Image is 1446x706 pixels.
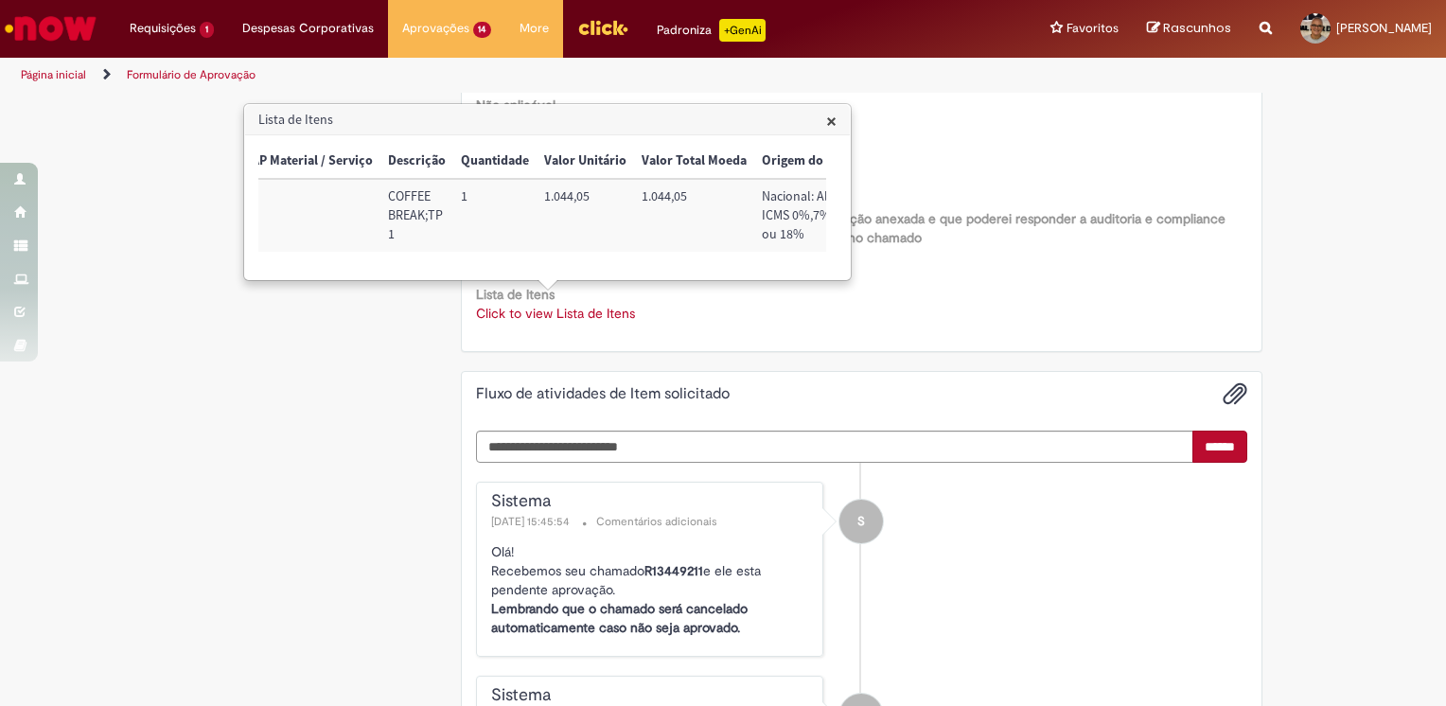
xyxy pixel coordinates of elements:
h2: Fluxo de atividades de Item solicitado Histórico de tíquete [476,386,730,403]
span: S [857,499,865,544]
img: click_logo_yellow_360x200.png [577,13,628,42]
th: Valor Total Moeda [634,144,754,179]
div: Sistema [491,686,814,705]
td: Quantidade: 1 [453,179,537,252]
b: Não aplicável [476,97,555,114]
p: +GenAi [719,19,766,42]
span: Aprovações [402,19,469,38]
a: Rascunhos [1147,20,1231,38]
span: Despesas Corporativas [242,19,374,38]
span: More [520,19,549,38]
th: Descrição [380,144,453,179]
th: Código SAP Material / Serviço [193,144,380,179]
div: Sistema [491,492,814,511]
span: Rascunhos [1163,19,1231,37]
td: Valor Unitário: 1.044,05 [537,179,634,252]
td: Código SAP Material / Serviço: 50026224 [193,179,380,252]
div: Lista de Itens [243,103,852,281]
b: Lembrando que o chamado será cancelado automaticamente caso não seja aprovado. [491,600,748,636]
td: Valor Total Moeda: 1.044,05 [634,179,754,252]
textarea: Digite sua mensagem aqui... [476,431,1194,463]
button: Adicionar anexos [1223,381,1247,406]
span: [DATE] 15:45:54 [491,514,573,529]
p: Olá! Recebemos seu chamado e ele esta pendente aprovação. [491,542,814,637]
a: Formulário de Aprovação [127,67,256,82]
a: Página inicial [21,67,86,82]
span: Requisições [130,19,196,38]
h3: Lista de Itens [245,105,850,135]
div: System [839,500,883,543]
span: Favoritos [1067,19,1119,38]
small: Comentários adicionais [596,514,717,530]
span: 1 [200,22,214,38]
td: Origem do Material: Nacional: Alíquota ICMS 0%,7%, 12% ou 18% [754,179,882,252]
a: Click to view Lista de Itens [476,305,635,322]
span: [PERSON_NAME] [1336,20,1432,36]
b: Lista de Itens [476,286,555,303]
b: R13449211 [644,562,703,579]
button: Close [826,111,837,131]
ul: Trilhas de página [14,58,950,93]
td: Descrição: COFFEE BREAK;TP 1 [380,179,453,252]
th: Origem do Material [754,144,882,179]
img: ServiceNow [2,9,99,47]
th: Valor Unitário [537,144,634,179]
div: Padroniza [657,19,766,42]
span: 14 [473,22,492,38]
span: × [826,108,837,133]
th: Quantidade [453,144,537,179]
